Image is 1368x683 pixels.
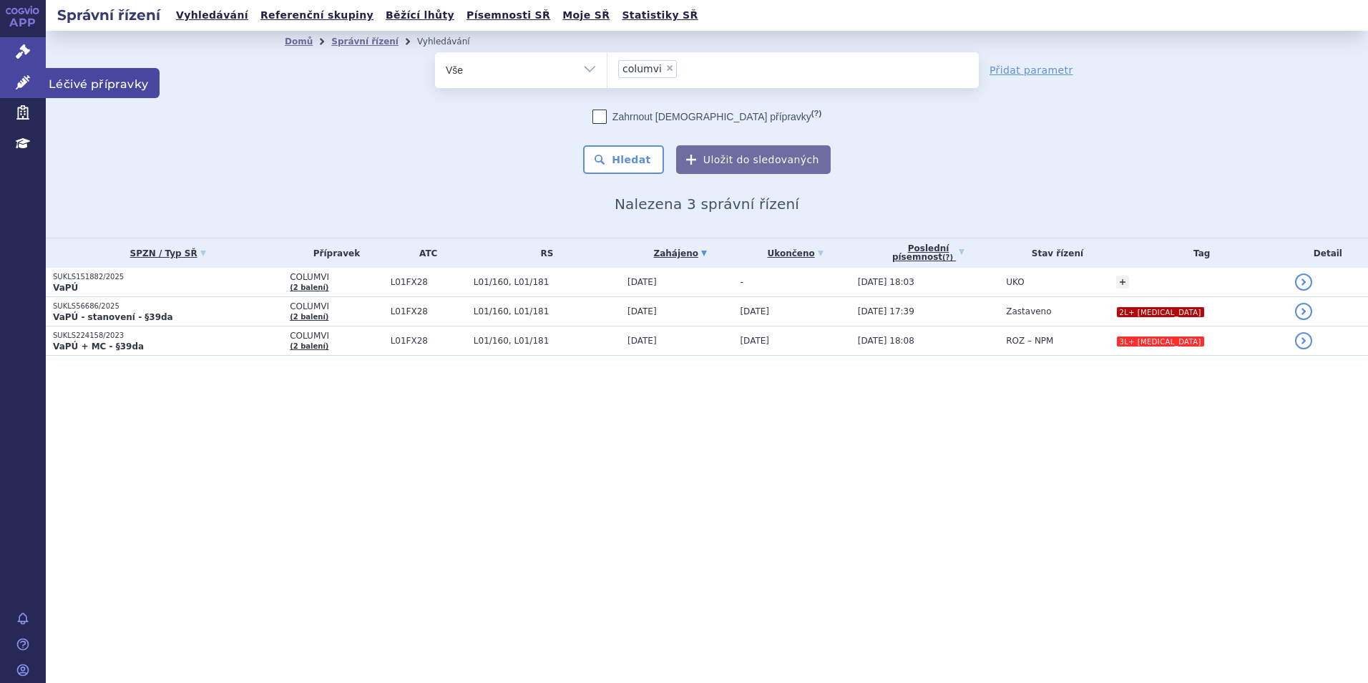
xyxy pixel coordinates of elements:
span: L01/160, L01/181 [474,306,620,316]
abbr: (?) [811,109,821,118]
span: Nalezena 3 správní řízení [615,195,799,213]
span: L01FX28 [391,277,466,287]
a: detail [1295,273,1312,291]
abbr: (?) [942,253,953,262]
span: Léčivé přípravky [46,68,160,98]
span: L01FX28 [391,306,466,316]
span: [DATE] [627,306,657,316]
span: × [665,64,674,72]
span: L01/160, L01/181 [474,336,620,346]
a: Statistiky SŘ [617,6,702,25]
a: Moje SŘ [558,6,614,25]
span: L01FX28 [391,336,466,346]
a: Běžící lhůty [381,6,459,25]
p: SUKLS224158/2023 [53,331,283,341]
li: Vyhledávání [417,31,489,52]
span: - [740,277,743,287]
button: Uložit do sledovaných [676,145,831,174]
th: ATC [383,238,466,268]
span: [DATE] 18:08 [858,336,914,346]
a: (2 balení) [290,313,328,321]
p: SUKLS56686/2025 [53,301,283,311]
strong: VaPÚ [53,283,78,293]
span: L01/160, L01/181 [474,277,620,287]
a: Vyhledávání [172,6,253,25]
span: UKO [1006,277,1024,287]
a: Ukončeno [740,243,850,263]
span: columvi [622,64,662,74]
th: Stav řízení [999,238,1108,268]
span: [DATE] 18:03 [858,277,914,287]
span: COLUMVI [290,272,383,282]
a: + [1116,276,1129,289]
span: [DATE] [627,336,657,346]
span: [DATE] 17:39 [858,306,914,316]
a: SPZN / Typ SŘ [53,243,283,263]
button: Hledat [583,145,664,174]
i: 3L+ [MEDICAL_DATA] [1117,336,1204,347]
a: Zahájeno [627,243,733,263]
label: Zahrnout [DEMOGRAPHIC_DATA] přípravky [592,110,821,124]
a: detail [1295,332,1312,349]
span: [DATE] [740,306,769,316]
a: (2 balení) [290,342,328,350]
a: Poslednípísemnost(?) [858,238,999,268]
span: [DATE] [740,336,769,346]
span: Zastaveno [1006,306,1051,316]
input: columvi [681,59,689,77]
a: Domů [285,37,313,47]
i: 2L+ [MEDICAL_DATA] [1117,307,1204,317]
p: SUKLS151882/2025 [53,272,283,282]
th: Tag [1109,238,1288,268]
th: Přípravek [283,238,383,268]
strong: VaPÚ - stanovení - §39da [53,312,173,322]
a: Referenční skupiny [256,6,378,25]
span: ROZ – NPM [1006,336,1053,346]
a: Správní řízení [331,37,399,47]
a: Přidat parametr [990,63,1073,77]
a: detail [1295,303,1312,320]
a: Písemnosti SŘ [462,6,554,25]
th: RS [466,238,620,268]
span: COLUMVI [290,331,383,341]
span: COLUMVI [290,301,383,311]
strong: VaPÚ + MC - §39da [53,341,144,352]
span: [DATE] [627,277,657,287]
a: (2 balení) [290,284,328,291]
th: Detail [1288,238,1368,268]
h2: Správní řízení [46,5,172,25]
